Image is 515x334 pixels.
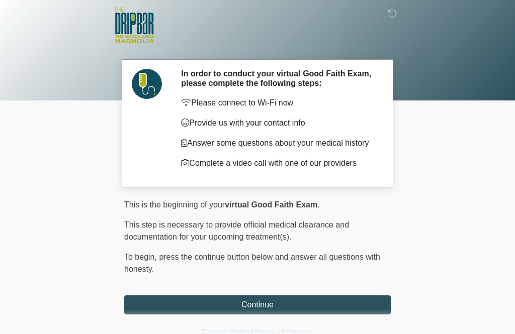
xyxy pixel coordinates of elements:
p: Answer some questions about your medical history [181,137,376,149]
span: This is the beginning of your [124,200,225,209]
img: The DripBar - Magnolia Logo [114,8,154,44]
span: To begin, [124,253,159,261]
p: Please connect to Wi-Fi now [181,97,376,109]
span: press the continue button below and answer all questions with honesty. [124,253,380,273]
p: Complete a video call with one of our providers [181,157,376,169]
p: Provide us with your contact info [181,117,376,129]
button: Continue [124,295,391,314]
img: Agent Avatar [132,69,162,99]
h2: In order to conduct your virtual Good Faith Exam, please complete the following steps: [181,69,376,88]
span: This step is necessary to provide official medical clearance and documentation for your upcoming ... [124,220,349,241]
span: . [317,200,319,209]
strong: virtual Good Faith Exam [225,200,317,209]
